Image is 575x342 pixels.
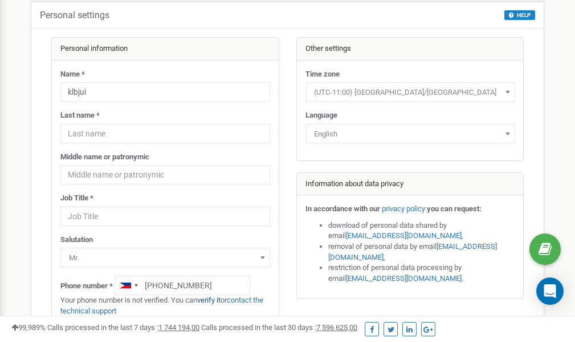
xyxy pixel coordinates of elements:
[158,323,199,332] u: 1 744 194,00
[60,82,270,102] input: Name
[305,69,340,80] label: Time zone
[346,274,462,283] a: [EMAIL_ADDRESS][DOMAIN_NAME]
[297,38,524,61] div: Other settings
[60,193,93,204] label: Job Title *
[40,10,109,21] h5: Personal settings
[60,152,149,163] label: Middle name or patronymic
[328,242,497,261] a: [EMAIL_ADDRESS][DOMAIN_NAME]
[346,231,462,240] a: [EMAIL_ADDRESS][DOMAIN_NAME]
[201,323,357,332] span: Calls processed in the last 30 days :
[60,110,100,121] label: Last name *
[60,295,270,316] p: Your phone number is not verified. You can or
[47,323,199,332] span: Calls processed in the last 7 days :
[305,124,515,143] span: English
[305,82,515,102] span: (UTC-11:00) Pacific/Midway
[11,323,46,332] span: 99,989%
[382,204,425,213] a: privacy policy
[60,235,93,246] label: Salutation
[197,296,221,304] a: verify it
[309,85,511,100] span: (UTC-11:00) Pacific/Midway
[427,204,482,213] strong: you can request:
[60,281,113,292] label: Phone number *
[115,276,141,295] div: Telephone country code
[536,277,564,305] div: Open Intercom Messenger
[328,263,515,284] li: restriction of personal data processing by email .
[297,173,524,196] div: Information about data privacy
[328,242,515,263] li: removal of personal data by email ,
[60,248,270,267] span: Mr.
[60,165,270,184] input: Middle name or patronymic
[60,296,263,315] a: contact the technical support
[52,38,279,61] div: Personal information
[504,10,535,20] button: HELP
[60,124,270,143] input: Last name
[60,207,270,226] input: Job Title
[60,69,85,80] label: Name *
[305,204,380,213] strong: In accordance with our
[309,126,511,142] span: English
[316,323,357,332] u: 7 596 625,00
[115,276,250,295] input: +1-800-555-55-55
[64,250,266,266] span: Mr.
[328,220,515,242] li: download of personal data shared by email ,
[305,110,337,121] label: Language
